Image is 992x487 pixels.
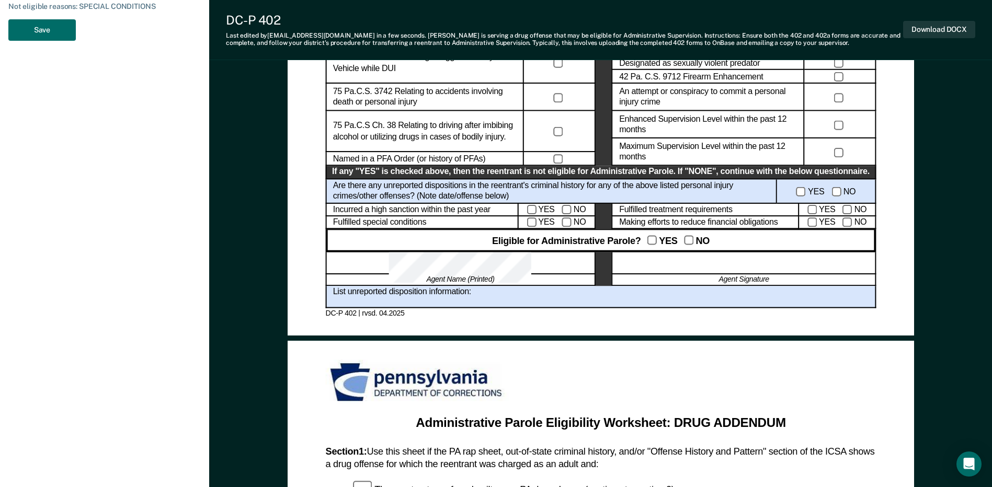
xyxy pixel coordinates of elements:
[518,203,595,216] div: YES NO
[8,2,201,11] div: Not eligible reasons: SPECIAL CONDITIONS
[333,154,485,165] label: Named in a PFA Order (or history of PFAs)
[903,21,975,38] button: Download DOCX
[619,72,763,83] label: 42 Pa. C.S. 9712 Firearm Enhancement
[799,216,876,229] div: YES NO
[612,216,799,229] div: Making efforts to reduce financial obligations
[619,57,760,68] label: Designated as sexually violent predator
[325,166,876,179] div: If any "YES" is checked above, then the reentrant is not eligible for Administrative Parole. If "...
[325,216,518,229] div: Fulfilled special conditions
[777,179,876,203] div: YES NO
[518,216,595,229] div: YES NO
[377,32,425,39] span: in a few seconds
[325,360,510,406] img: PDOC Logo
[325,308,876,318] div: DC-P 402 | rvsd. 04.2025
[8,19,76,41] button: Save
[334,415,867,431] div: Administrative Parole Eligibility Worksheet: DRUG ADDENDUM
[956,451,982,477] div: Open Intercom Messenger
[619,86,797,108] label: An attempt or conspiracy to commit a personal injury crime
[333,121,516,143] label: 75 Pa.C.S Ch. 38 Relating to driving after imbibing alcohol or utilizing drugs in cases of bodily...
[325,286,876,308] div: List unreported disposition information:
[619,141,797,163] label: Maximum Supervision Level within the past 12 months
[619,114,797,136] label: Enhanced Supervision Level within the past 12 months
[333,52,516,74] label: 75 Pa.C.s. 3735.1 Relating to Agg Assault by Vehicle while DUI
[333,86,516,108] label: 75 Pa.C.S. 3742 Relating to accidents involving death or personal injury
[799,203,876,216] div: YES NO
[612,274,876,286] div: Agent Signature
[325,446,876,470] div: Use this sheet if the PA rap sheet, out-of-state criminal history, and/or "Offense History and Pa...
[226,13,903,28] div: DC-P 402
[325,274,595,286] div: Agent Name (Printed)
[325,203,518,216] div: Incurred a high sanction within the past year
[325,229,876,252] div: Eligible for Administrative Parole? YES NO
[612,203,799,216] div: Fulfilled treatment requirements
[325,179,777,203] div: Are there any unreported dispositions in the reentrant's criminal history for any of the above li...
[325,446,367,456] b: Section 1 :
[226,32,903,47] div: Last edited by [EMAIL_ADDRESS][DOMAIN_NAME] . [PERSON_NAME] is serving a drug offense that may be...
